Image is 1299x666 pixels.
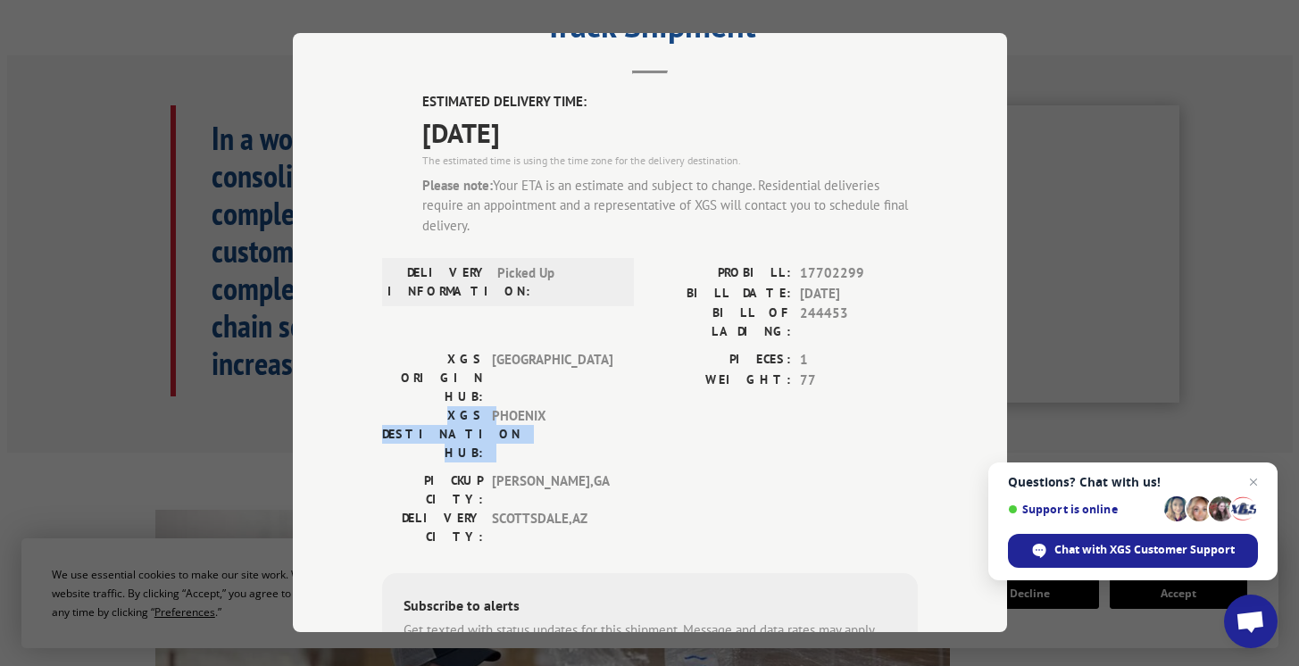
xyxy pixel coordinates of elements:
label: XGS ORIGIN HUB: [382,350,483,406]
span: SCOTTSDALE , AZ [492,509,612,546]
span: Support is online [1008,503,1158,516]
label: BILL DATE: [650,284,791,304]
div: Open chat [1224,595,1278,648]
div: Your ETA is an estimate and subject to change. Residential deliveries require an appointment and ... [422,176,918,237]
span: Close chat [1243,471,1264,493]
label: XGS DESTINATION HUB: [382,406,483,462]
span: PHOENIX [492,406,612,462]
div: Subscribe to alerts [404,595,896,620]
span: Chat with XGS Customer Support [1054,542,1235,558]
span: 17702299 [800,263,918,284]
span: Questions? Chat with us! [1008,475,1258,489]
label: WEIGHT: [650,370,791,391]
div: The estimated time is using the time zone for the delivery destination. [422,153,918,169]
label: PROBILL: [650,263,791,284]
div: Chat with XGS Customer Support [1008,534,1258,568]
label: BILL OF LADING: [650,304,791,341]
label: PIECES: [650,350,791,370]
span: [GEOGRAPHIC_DATA] [492,350,612,406]
div: Get texted with status updates for this shipment. Message and data rates may apply. Message frequ... [404,620,896,661]
span: [DATE] [800,284,918,304]
strong: Please note: [422,177,493,194]
span: [PERSON_NAME] , GA [492,471,612,509]
label: ESTIMATED DELIVERY TIME: [422,92,918,112]
label: PICKUP CITY: [382,471,483,509]
span: 77 [800,370,918,391]
label: DELIVERY INFORMATION: [387,263,488,301]
span: [DATE] [422,112,918,153]
label: DELIVERY CITY: [382,509,483,546]
span: Picked Up [497,263,618,301]
span: 1 [800,350,918,370]
span: 244453 [800,304,918,341]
